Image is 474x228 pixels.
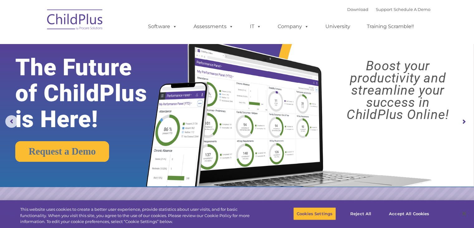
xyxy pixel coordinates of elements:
[15,141,109,162] a: Request a Demo
[244,20,267,33] a: IT
[293,207,336,220] button: Cookies Settings
[361,20,420,33] a: Training Scramble!!
[319,20,357,33] a: University
[142,20,183,33] a: Software
[87,67,113,72] span: Phone number
[15,54,167,132] rs-layer: The Future of ChildPlus is Here!
[187,20,240,33] a: Assessments
[20,206,261,225] div: This website uses cookies to create a better user experience, provide statistics about user visit...
[341,207,380,220] button: Reject All
[87,41,106,46] span: Last name
[394,7,430,12] a: Schedule A Demo
[44,5,106,36] img: ChildPlus by Procare Solutions
[385,207,433,220] button: Accept All Cookies
[347,7,430,12] font: |
[457,207,471,221] button: Close
[328,60,468,121] rs-layer: Boost your productivity and streamline your success in ChildPlus Online!
[376,7,392,12] a: Support
[271,20,315,33] a: Company
[347,7,368,12] a: Download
